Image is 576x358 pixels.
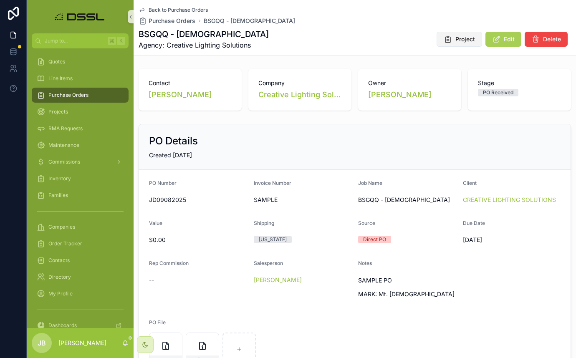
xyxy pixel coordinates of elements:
[32,286,129,301] a: My Profile
[358,290,456,298] p: MARK: Mt. [DEMOGRAPHIC_DATA]
[58,339,106,347] p: [PERSON_NAME]
[358,196,456,204] span: BSGQQ - [DEMOGRAPHIC_DATA]
[53,10,108,23] img: App logo
[32,33,129,48] button: Jump to...K
[32,236,129,251] a: Order Tracker
[149,236,247,244] span: $0.00
[478,79,561,87] span: Stage
[45,38,104,44] span: Jump to...
[254,196,352,204] span: SAMPLE
[149,196,247,204] span: JD09082025
[358,180,382,186] span: Job Name
[32,104,129,119] a: Projects
[259,236,287,243] div: [US_STATE]
[363,236,386,243] div: Direct PO
[149,220,162,226] span: Value
[32,318,129,333] a: Dashboards
[204,17,295,25] a: BSGQQ - [DEMOGRAPHIC_DATA]
[48,125,83,132] span: RMA Requests
[149,180,177,186] span: PO Number
[483,89,513,96] div: PO Received
[27,48,134,328] div: scrollable content
[455,35,475,43] span: Project
[48,92,88,98] span: Purchase Orders
[258,89,341,101] a: Creative Lighting Solutions
[32,88,129,103] a: Purchase Orders
[48,322,77,329] span: Dashboards
[48,75,73,82] span: Line Items
[48,257,70,264] span: Contacts
[254,220,274,226] span: Shipping
[32,188,129,203] a: Families
[368,89,432,101] a: [PERSON_NAME]
[149,89,212,101] a: [PERSON_NAME]
[149,134,198,148] h2: PO Details
[463,236,561,244] span: [DATE]
[254,180,291,186] span: Invoice Number
[139,40,269,50] span: Agency: Creative Lighting Solutions
[504,35,515,43] span: Edit
[149,276,154,284] span: --
[254,276,302,284] a: [PERSON_NAME]
[437,32,482,47] button: Project
[48,274,71,280] span: Directory
[139,7,208,13] a: Back to Purchase Orders
[32,121,129,136] a: RMA Requests
[149,319,166,325] span: PO File
[48,192,68,199] span: Families
[525,32,568,47] button: Delete
[32,253,129,268] a: Contacts
[48,240,82,247] span: Order Tracker
[32,138,129,153] a: Maintenance
[48,175,71,182] span: Inventory
[32,270,129,285] a: Directory
[48,290,73,297] span: My Profile
[149,17,195,25] span: Purchase Orders
[149,260,189,266] span: Rep Commission
[358,220,375,226] span: Source
[32,219,129,234] a: Companies
[139,28,269,40] h1: BSGQQ - [DEMOGRAPHIC_DATA]
[485,32,521,47] button: Edit
[463,220,485,226] span: Due Date
[258,79,341,87] span: Company
[463,196,556,204] a: CREATIVE LIGHTING SOLUTIONS
[368,79,451,87] span: Owner
[32,154,129,169] a: Commissions
[48,108,68,115] span: Projects
[254,260,283,266] span: Salesperson
[149,7,208,13] span: Back to Purchase Orders
[32,54,129,69] a: Quotes
[48,58,65,65] span: Quotes
[543,35,561,43] span: Delete
[32,71,129,86] a: Line Items
[48,159,80,165] span: Commissions
[118,38,124,44] span: K
[139,17,195,25] a: Purchase Orders
[38,338,46,348] span: JB
[48,142,79,149] span: Maintenance
[463,180,477,186] span: Client
[358,276,456,285] p: SAMPLE PO
[358,260,372,266] span: Notes
[149,151,192,159] span: Created [DATE]
[32,171,129,186] a: Inventory
[149,79,232,87] span: Contact
[48,224,75,230] span: Companies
